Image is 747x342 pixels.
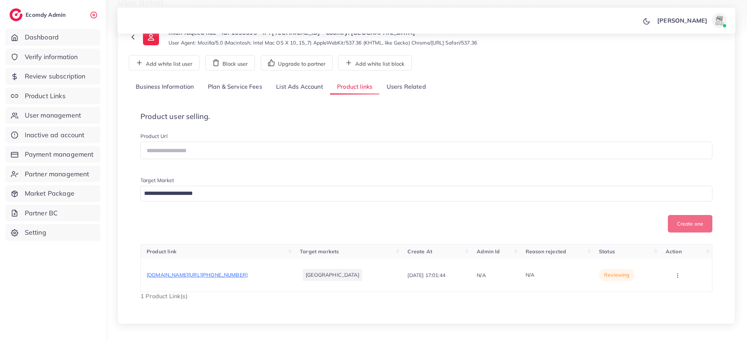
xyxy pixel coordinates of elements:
[379,79,433,95] a: Users Related
[526,272,534,278] span: N/A
[338,55,412,70] button: Add white list block
[140,112,712,121] h4: Product user selling.
[5,127,100,143] a: Inactive ad account
[147,272,248,278] span: [DOMAIN_NAME][URL][PHONE_NUMBER]
[407,248,432,255] span: Create At
[129,55,200,70] button: Add white list user
[5,88,100,104] a: Product Links
[5,68,100,85] a: Review subscription
[169,39,477,46] small: User Agent: Mozilla/5.0 (Macintosh; Intel Mac OS X 10_15_7) AppleWebKit/537.36 (KHTML, like Gecko...
[140,292,187,300] span: 1 Product Link(s)
[25,130,85,140] span: Inactive ad account
[26,11,67,18] h2: Ecomdy Admin
[477,248,500,255] span: Admin Id
[25,189,74,198] span: Market Package
[201,79,269,95] a: Plan & Service Fees
[526,248,566,255] span: Reason rejected
[477,271,485,280] p: N/A
[25,32,59,42] span: Dashboard
[5,146,100,163] a: Payment management
[140,186,712,201] div: Search for option
[604,271,630,278] span: reviewing
[5,107,100,124] a: User management
[25,169,89,179] span: Partner management
[5,224,100,241] a: Setting
[407,271,445,280] p: [DATE] 17:01:44
[129,79,201,95] a: Business Information
[25,208,58,218] span: Partner BC
[9,8,23,21] img: logo
[712,13,727,28] img: avatar
[5,205,100,222] a: Partner BC
[269,79,330,95] a: List Ads Account
[5,49,100,65] a: Verify information
[142,188,703,199] input: Search for option
[25,111,81,120] span: User management
[666,248,682,255] span: Action
[657,16,707,25] p: [PERSON_NAME]
[303,269,362,281] li: [GEOGRAPHIC_DATA]
[25,228,46,237] span: Setting
[25,52,78,62] span: Verify information
[5,29,100,46] a: Dashboard
[668,215,712,233] button: Create one
[205,55,255,70] button: Block user
[330,79,379,95] a: Product links
[653,13,729,28] a: [PERSON_NAME]avatar
[25,91,66,101] span: Product Links
[140,177,174,184] label: Target Market
[25,72,86,81] span: Review subscription
[599,248,615,255] span: Status
[5,166,100,182] a: Partner management
[261,55,333,70] button: Upgrade to partner
[140,132,167,140] label: Product Url
[5,185,100,202] a: Market Package
[25,150,94,159] span: Payment management
[9,8,67,21] a: logoEcomdy Admin
[147,248,177,255] span: Product link
[300,248,339,255] span: Target markets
